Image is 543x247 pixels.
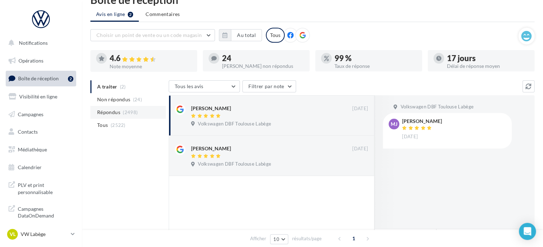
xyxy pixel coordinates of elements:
div: [PERSON_NAME] [191,145,231,152]
div: [PERSON_NAME] [402,119,442,124]
span: Boîte de réception [18,75,59,81]
span: Commentaires [146,11,180,18]
span: Campagnes DataOnDemand [18,204,73,219]
span: Choisir un point de vente ou un code magasin [96,32,202,38]
span: PLV et print personnalisable [18,180,73,195]
span: [DATE] [352,106,368,112]
span: Répondus [97,109,120,116]
span: (2522) [111,122,126,128]
button: Choisir un point de vente ou un code magasin [90,29,215,41]
span: Notifications [19,40,48,46]
a: VL VW Labège [6,227,76,241]
span: Contacts [18,129,38,135]
button: Modèle de réponse [374,229,436,241]
button: Au total [219,29,262,41]
div: [PERSON_NAME] [191,105,231,112]
button: Au total [231,29,262,41]
span: Volkswagen DBF Toulouse Labège [198,161,271,167]
button: 10 [270,234,288,244]
div: 17 jours [447,54,529,62]
span: 1 [348,233,359,244]
span: Afficher [250,235,266,242]
a: Visibilité en ligne [4,89,78,104]
div: [PERSON_NAME] non répondus [222,64,304,69]
a: Campagnes DataOnDemand [4,201,78,222]
a: Médiathèque [4,142,78,157]
div: Tous [266,28,285,43]
button: Filtrer par note [242,80,296,92]
div: Délai de réponse moyen [447,64,529,69]
div: Taux de réponse [334,64,416,69]
span: Campagnes [18,111,43,117]
div: Note moyenne [110,64,191,69]
span: Volkswagen DBF Toulouse Labège [198,121,271,127]
p: VW Labège [21,231,68,238]
span: Tous les avis [175,83,204,89]
span: Opérations [19,58,43,64]
span: Tous [97,122,108,129]
div: 4.6 [110,54,191,63]
span: Calendrier [18,164,42,170]
span: Volkswagen DBF Toulouse Labège [400,104,474,110]
a: Boîte de réception2 [4,71,78,86]
span: MJ [391,120,397,128]
span: Non répondus [97,96,130,103]
span: Visibilité en ligne [19,93,57,100]
a: Contacts [4,124,78,139]
span: [DATE] [402,134,418,140]
span: Médiathèque [18,146,47,152]
span: (24) [133,97,142,102]
div: 24 [222,54,304,62]
span: [DATE] [352,146,368,152]
a: PLV et print personnalisable [4,177,78,198]
a: Opérations [4,53,78,68]
span: résultats/page [292,235,322,242]
span: VL [10,231,16,238]
div: Open Intercom Messenger [519,223,536,240]
span: 10 [273,236,279,242]
span: (2498) [123,109,138,115]
button: Tous les avis [169,80,240,92]
a: Campagnes [4,107,78,122]
button: Notifications [4,36,75,50]
a: Calendrier [4,160,78,175]
div: 99 % [334,54,416,62]
div: 2 [68,76,73,82]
